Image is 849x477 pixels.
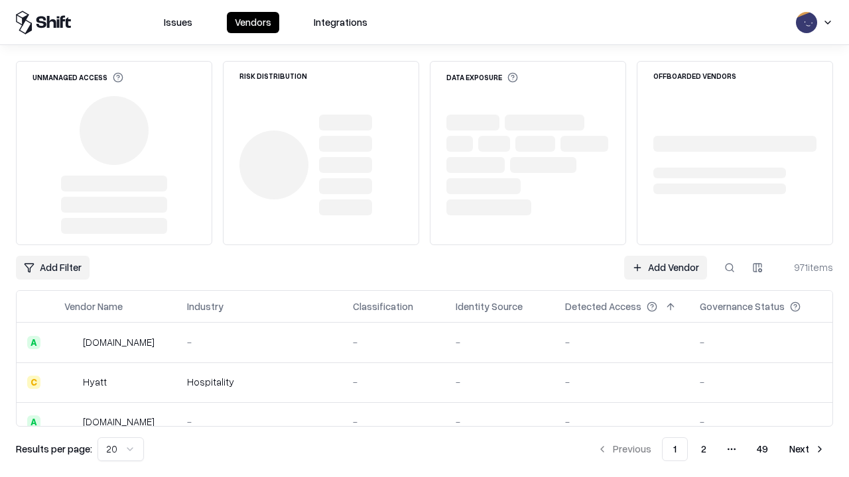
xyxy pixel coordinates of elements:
div: Governance Status [700,299,785,313]
div: Hyatt [83,375,107,389]
div: Industry [187,299,224,313]
div: - [456,375,544,389]
div: A [27,336,40,349]
div: - [565,335,679,349]
img: intrado.com [64,336,78,349]
button: Add Filter [16,256,90,280]
div: C [27,376,40,389]
div: Detected Access [565,299,641,313]
div: Classification [353,299,413,313]
button: 2 [690,437,717,461]
div: A [27,415,40,429]
nav: pagination [589,437,833,461]
div: - [456,335,544,349]
div: 971 items [780,260,833,274]
div: - [353,415,434,429]
div: - [353,375,434,389]
button: 49 [746,437,779,461]
div: - [456,415,544,429]
div: - [187,415,332,429]
div: - [700,415,822,429]
div: Identity Source [456,299,523,313]
button: Next [781,437,833,461]
div: - [700,375,822,389]
div: - [565,375,679,389]
div: - [700,335,822,349]
img: primesec.co.il [64,415,78,429]
button: Integrations [306,12,375,33]
div: Risk Distribution [239,72,307,79]
button: Vendors [227,12,279,33]
div: Offboarded Vendors [653,72,736,79]
button: Issues [156,12,200,33]
div: [DOMAIN_NAME] [83,415,155,429]
div: - [565,415,679,429]
div: [DOMAIN_NAME] [83,335,155,349]
button: 1 [662,437,688,461]
a: Add Vendor [624,256,707,280]
div: - [187,335,332,349]
div: Data Exposure [446,72,518,83]
p: Results per page: [16,442,92,456]
div: Unmanaged Access [33,72,123,83]
img: Hyatt [64,376,78,389]
div: Vendor Name [64,299,123,313]
div: - [353,335,434,349]
div: Hospitality [187,375,332,389]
